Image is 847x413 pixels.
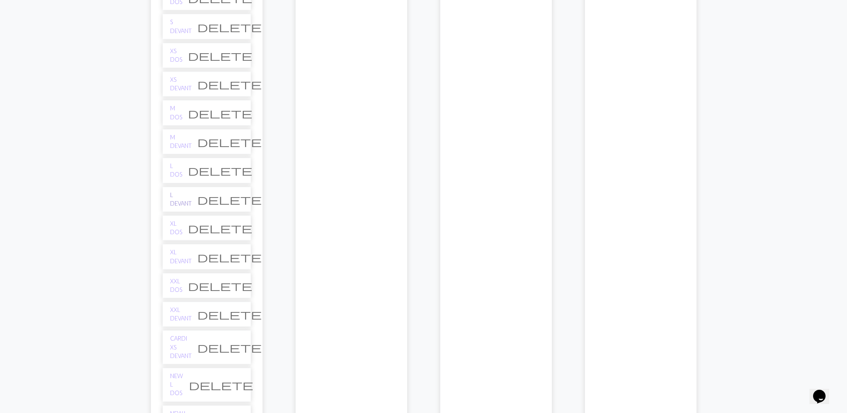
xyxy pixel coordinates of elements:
[197,135,262,148] span: delete
[197,251,262,263] span: delete
[197,193,262,206] span: delete
[192,249,267,265] button: Delete chart
[170,76,192,93] a: XS DEVANT
[192,133,267,150] button: Delete chart
[197,341,262,354] span: delete
[188,49,252,62] span: delete
[170,219,182,236] a: XL DOS
[182,105,258,122] button: Delete chart
[170,334,192,360] a: CARDI XS DEVANT
[182,277,258,294] button: Delete chart
[188,107,252,119] span: delete
[182,219,258,236] button: Delete chart
[197,21,262,33] span: delete
[182,47,258,64] button: Delete chart
[192,191,267,208] button: Delete chart
[189,379,253,391] span: delete
[809,377,838,404] iframe: chat widget
[188,279,252,292] span: delete
[188,222,252,234] span: delete
[170,191,192,208] a: L DEVANT
[170,104,182,121] a: M DOS
[170,372,183,398] a: NEW L DOS
[192,18,267,35] button: Delete chart
[182,162,258,179] button: Delete chart
[170,248,192,265] a: XL DEVANT
[170,306,192,323] a: XXL DEVANT
[188,164,252,177] span: delete
[170,18,192,35] a: S DEVANT
[170,47,182,64] a: XS DOS
[197,78,262,90] span: delete
[170,133,192,150] a: M DEVANT
[192,339,267,356] button: Delete chart
[197,308,262,320] span: delete
[192,306,267,323] button: Delete chart
[170,162,182,179] a: L DOS
[192,76,267,93] button: Delete chart
[170,277,182,294] a: XXL DOS
[183,376,259,393] button: Delete chart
